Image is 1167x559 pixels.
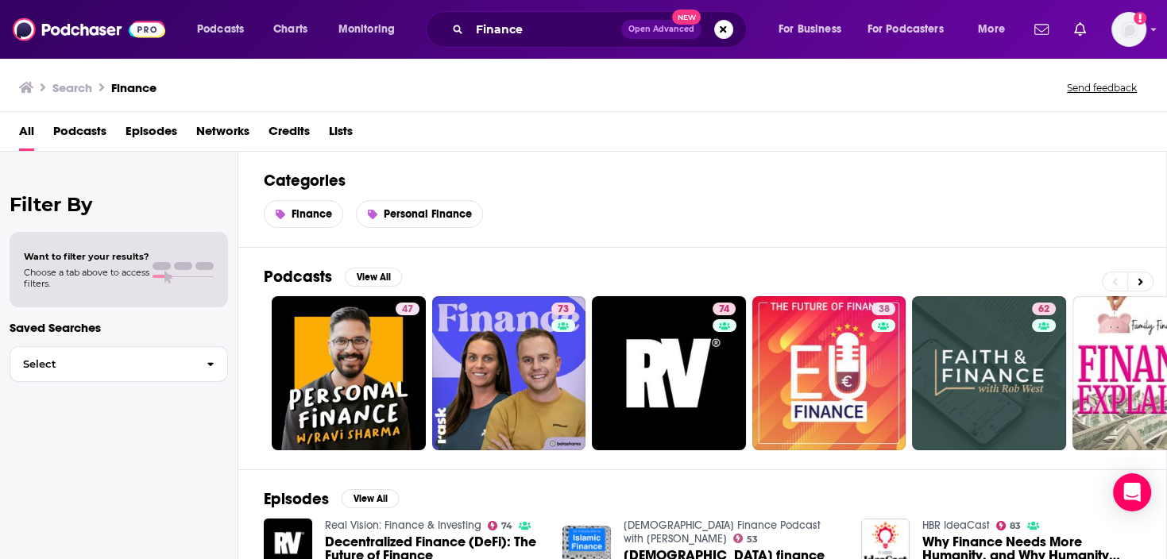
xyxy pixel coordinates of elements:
[264,267,332,287] h2: Podcasts
[1032,303,1056,315] a: 62
[779,18,841,40] span: For Business
[264,489,329,509] h2: Episodes
[857,17,967,42] button: open menu
[747,536,758,543] span: 53
[1028,16,1055,43] a: Show notifications dropdown
[624,519,821,546] a: Islamic Finance Podcast with Almir Colan
[10,193,228,216] h2: Filter By
[441,11,762,48] div: Search podcasts, credits, & more...
[272,296,426,450] a: 47
[1111,12,1146,47] img: User Profile
[264,200,343,228] a: Finance
[197,18,244,40] span: Podcasts
[922,519,990,532] a: HBR IdeaCast
[871,303,895,315] a: 38
[488,521,513,530] a: 74
[10,320,228,335] p: Saved Searches
[13,14,165,44] img: Podchaser - Follow, Share and Rate Podcasts
[1113,473,1151,511] div: Open Intercom Messenger
[325,519,481,532] a: Real Vision: Finance & Investing
[1062,81,1142,94] button: Send feedback
[1068,16,1092,43] a: Show notifications dropdown
[1111,12,1146,47] span: Logged in as ocharlson
[10,346,228,382] button: Select
[338,18,395,40] span: Monitoring
[19,118,34,151] a: All
[345,268,402,287] button: View All
[868,18,944,40] span: For Podcasters
[912,296,1066,450] a: 62
[264,267,402,287] a: PodcastsView All
[329,118,353,151] a: Lists
[1010,522,1021,530] span: 83
[628,25,694,33] span: Open Advanced
[111,80,157,95] h3: Finance
[342,489,399,508] button: View All
[126,118,177,151] a: Episodes
[53,118,106,151] a: Podcasts
[996,521,1022,530] a: 83
[327,17,415,42] button: open menu
[186,17,265,42] button: open menu
[52,80,92,95] h3: Search
[384,207,472,221] span: Personal Finance
[978,18,1005,40] span: More
[1038,302,1049,318] span: 62
[264,489,399,509] a: EpisodesView All
[402,302,413,318] span: 47
[752,296,906,450] a: 38
[10,359,194,369] span: Select
[1134,12,1146,25] svg: Add a profile image
[558,302,569,318] span: 73
[356,200,483,228] a: Personal Finance
[878,302,889,318] span: 38
[733,534,759,543] a: 53
[672,10,701,25] span: New
[264,171,1141,191] h2: Categories
[621,20,701,39] button: Open AdvancedNew
[1111,12,1146,47] button: Show profile menu
[719,302,729,318] span: 74
[292,207,332,221] span: Finance
[432,296,586,450] a: 73
[24,251,149,262] span: Want to filter your results?
[470,17,621,42] input: Search podcasts, credits, & more...
[24,267,149,289] span: Choose a tab above to access filters.
[273,18,307,40] span: Charts
[967,17,1025,42] button: open menu
[396,303,419,315] a: 47
[551,303,575,315] a: 73
[196,118,249,151] a: Networks
[263,17,317,42] a: Charts
[269,118,310,151] a: Credits
[501,522,512,530] span: 74
[767,17,861,42] button: open menu
[713,303,736,315] a: 74
[592,296,746,450] a: 74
